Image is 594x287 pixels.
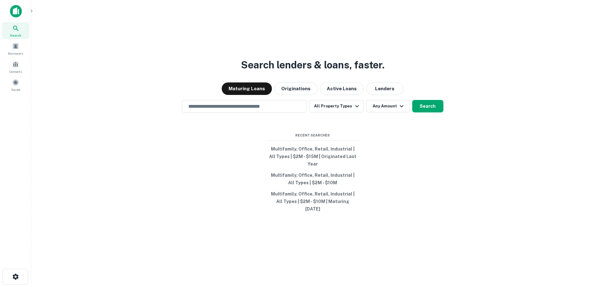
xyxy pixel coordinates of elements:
[563,237,594,267] iframe: Chat Widget
[241,57,384,72] h3: Search lenders & loans, faster.
[266,188,360,215] button: Multifamily, Office, Retail, Industrial | All Types | $2M - $10M | Maturing [DATE]
[274,82,317,95] button: Originations
[9,69,22,74] span: Contacts
[222,82,272,95] button: Maturing Loans
[11,87,20,92] span: Saved
[10,33,21,38] span: Search
[266,170,360,188] button: Multifamily, Office, Retail, Industrial | All Types | $2M - $10M
[2,40,29,57] a: Borrowers
[320,82,364,95] button: Active Loans
[412,100,443,112] button: Search
[2,22,29,39] a: Search
[266,143,360,170] button: Multifamily, Office, Retail, Industrial | All Types | $2M - $15M | Originated Last Year
[2,77,29,93] a: Saved
[309,100,363,112] button: All Property Types
[10,5,22,17] img: capitalize-icon.png
[8,51,23,56] span: Borrowers
[2,58,29,75] a: Contacts
[366,82,403,95] button: Lenders
[266,133,360,138] span: Recent Searches
[366,100,410,112] button: Any Amount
